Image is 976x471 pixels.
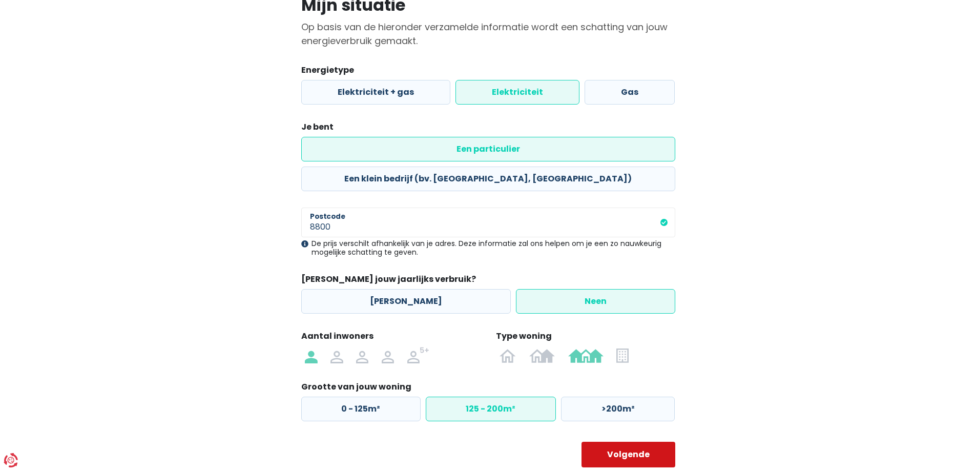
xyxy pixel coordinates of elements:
legend: Type woning [496,330,675,346]
input: 1000 [301,208,675,237]
img: Open bebouwing [500,347,516,363]
label: Neen [516,289,675,314]
label: 0 - 125m² [301,397,421,421]
label: Elektriciteit + gas [301,80,450,105]
button: Volgende [582,442,675,467]
label: Een klein bedrijf (bv. [GEOGRAPHIC_DATA], [GEOGRAPHIC_DATA]) [301,167,675,191]
legend: Aantal inwoners [301,330,481,346]
legend: Je bent [301,121,675,137]
img: Gesloten bebouwing [568,347,604,363]
img: Appartement [616,347,628,363]
legend: Energietype [301,64,675,80]
label: >200m² [561,397,675,421]
img: 2 personen [330,347,343,363]
img: 3 personen [356,347,368,363]
legend: [PERSON_NAME] jouw jaarlijks verbruik? [301,273,675,289]
legend: Grootte van jouw woning [301,381,675,397]
img: 5+ personen [407,347,430,363]
label: [PERSON_NAME] [301,289,511,314]
div: De prijs verschilt afhankelijk van je adres. Deze informatie zal ons helpen om je een zo nauwkeur... [301,239,675,257]
label: Gas [585,80,675,105]
label: Een particulier [301,137,675,161]
img: 1 persoon [305,347,317,363]
img: 4 personen [382,347,394,363]
img: Halfopen bebouwing [529,347,555,363]
p: Op basis van de hieronder verzamelde informatie wordt een schatting van jouw energieverbruik gema... [301,20,675,48]
label: 125 - 200m² [426,397,556,421]
label: Elektriciteit [455,80,579,105]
